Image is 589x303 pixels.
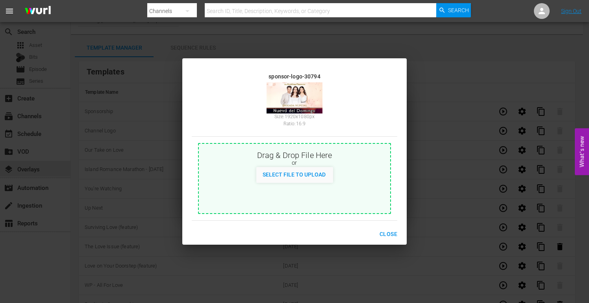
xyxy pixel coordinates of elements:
[199,150,390,159] div: Drag & Drop File Here
[256,171,332,178] span: Select File to Upload
[199,159,390,167] div: or
[198,113,391,130] div: Size: 1920 x 1080 px Ratio: 16:9
[373,227,404,242] button: Close
[380,229,397,239] span: Close
[19,2,57,20] img: ans4CAIJ8jUAAAAAAAAAAAAAAAAAAAAAAAAgQb4GAAAAAAAAAAAAAAAAAAAAAAAAJMjXAAAAAAAAAAAAAAAAAAAAAAAAgAT5G...
[256,167,332,181] button: Select File to Upload
[5,6,14,16] span: menu
[198,72,391,78] div: sponsor-logo-30794
[267,82,322,114] img: 987-sponsor-logo-30794_v1.jpg
[575,128,589,175] button: Open Feedback Widget
[561,8,582,14] a: Sign Out
[448,3,469,17] span: Search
